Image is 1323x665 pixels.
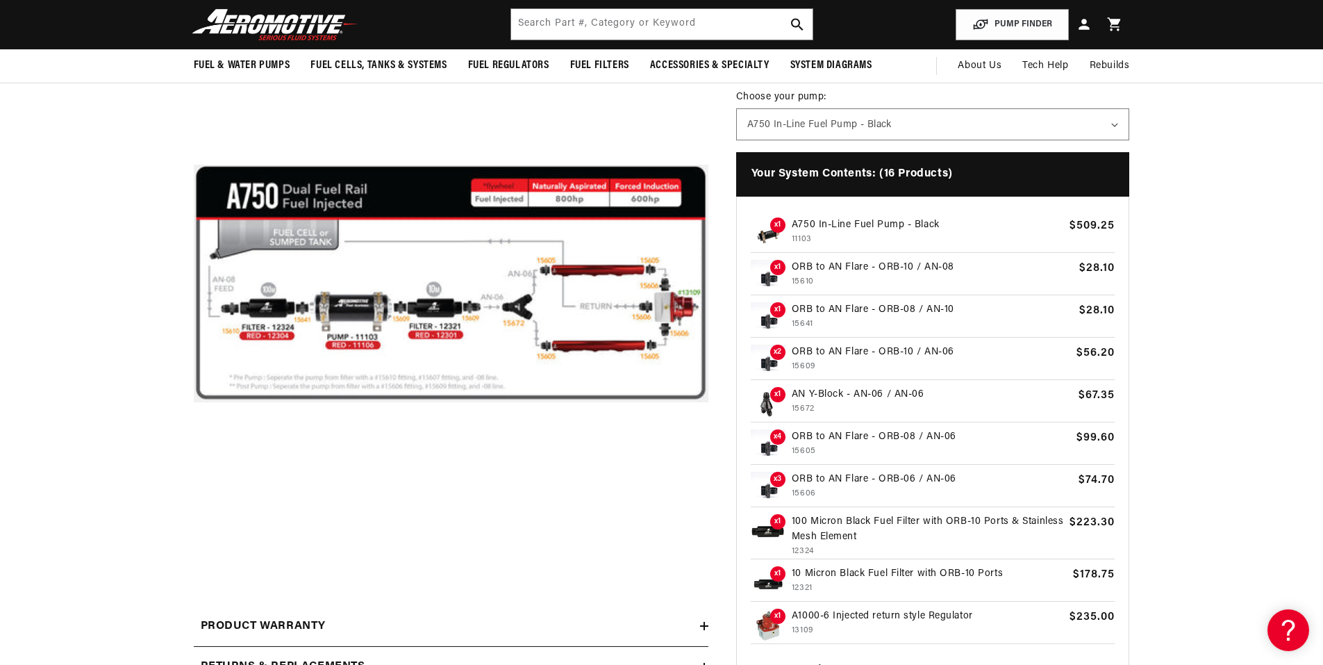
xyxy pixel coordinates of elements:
img: Aeromotive [188,8,362,41]
a: A1000-6 Injected return style Regulator x1 A1000-6 Injected return style Regulator 13109 $235.00 [751,609,1115,644]
p: ORB to AN Flare - ORB-10 / AN-08 [792,260,1074,275]
p: 10 Micron Black Fuel Filter with ORB-10 Ports [792,566,1067,582]
summary: Accessories & Specialty [640,49,780,82]
p: ORB to AN Flare - ORB-06 / AN-06 [792,472,1073,487]
p: 15672 [792,402,1073,416]
summary: Fuel Cells, Tanks & Systems [300,49,457,82]
a: 100 Micron Black Fuel Filter with ORB-10 Ports & Stainless Mesh Element x1 100 Micron Black Fuel ... [751,514,1115,559]
p: ORB to AN Flare - ORB-08 / AN-06 [792,429,1071,445]
a: ORB to AN Flare x3 ORB to AN Flare - ORB-06 / AN-06 15606 $74.70 [751,472,1115,507]
img: A750 In-Line Fuel Pump [751,217,785,252]
img: A1000-6 Injected return style Regulator [751,609,785,643]
span: $28.10 [1079,302,1115,319]
summary: Fuel Filters [560,49,640,82]
summary: Product warranty [194,607,708,647]
p: 15605 [792,445,1071,458]
a: ORB to AN Flare x4 ORB to AN Flare - ORB-08 / AN-06 15605 $99.60 [751,429,1115,465]
img: ORB to AN Flare [751,345,785,379]
span: x2 [770,345,785,360]
span: x1 [770,217,785,233]
span: $99.60 [1076,429,1115,446]
span: x1 [770,387,785,402]
span: Accessories & Specialty [650,58,769,73]
p: 12321 [792,582,1067,595]
h4: Your System Contents: (16 Products) [736,152,1130,197]
a: A750 In-Line Fuel Pump x1 A750 In-Line Fuel Pump - Black 11103 $509.25 [751,217,1115,253]
p: 12324 [792,545,1064,558]
p: 15610 [792,275,1074,288]
span: x1 [770,514,785,529]
p: ORB to AN Flare - ORB-08 / AN-10 [792,302,1074,318]
p: A1000-6 Injected return style Regulator [792,609,1064,624]
span: Fuel Cells, Tanks & Systems [310,58,447,73]
span: $223.30 [1070,514,1115,531]
span: $178.75 [1073,566,1115,583]
h2: Product warranty [201,618,326,636]
img: ORB to AN Flare [751,429,785,464]
button: PUMP FINDER [956,9,1069,40]
span: $56.20 [1076,345,1115,361]
span: $28.10 [1079,260,1115,277]
span: Fuel Regulators [468,58,549,73]
img: AN Y-Block [751,387,785,422]
p: 11103 [792,233,1064,246]
a: ORB to AN Flare x1 ORB to AN Flare - ORB-08 / AN-10 15641 $28.10 [751,302,1115,338]
summary: Fuel & Water Pumps [183,49,301,82]
span: Rebuilds [1090,58,1130,74]
p: 15606 [792,487,1073,500]
img: 100 Micron Black Fuel Filter with ORB-10 Ports & Stainless Mesh Element [751,514,785,549]
span: Fuel Filters [570,58,629,73]
p: AN Y-Block - AN-06 / AN-06 [792,387,1073,402]
span: x3 [770,472,785,487]
summary: Rebuilds [1079,49,1140,83]
button: search button [782,9,813,40]
input: Search by Part Number, Category or Keyword [511,9,813,40]
img: ORB to AN Flare [751,472,785,507]
p: 15641 [792,318,1074,331]
span: x1 [770,566,785,582]
img: ORB to AN Flare [751,260,785,295]
span: $509.25 [1070,217,1115,234]
span: About Us [958,60,1001,71]
p: 13109 [792,624,1064,637]
span: Tech Help [1022,58,1068,74]
p: A750 In-Line Fuel Pump - Black [792,217,1064,233]
p: 15609 [792,360,1071,373]
summary: Tech Help [1012,49,1079,83]
a: About Us [947,49,1012,83]
span: $235.00 [1070,609,1115,625]
p: ORB to AN Flare - ORB-10 / AN-06 [792,345,1071,360]
img: ORB to AN Flare [751,302,785,337]
summary: System Diagrams [780,49,883,82]
a: AN Y-Block x1 AN Y-Block - AN-06 / AN-06 15672 $67.35 [751,387,1115,422]
span: $67.35 [1079,387,1115,404]
span: $74.70 [1079,472,1115,489]
span: Fuel & Water Pumps [194,58,290,73]
img: 10 Micron Black Fuel Filter with ORB-10 Ports [751,566,785,601]
span: x1 [770,260,785,275]
a: ORB to AN Flare x1 ORB to AN Flare - ORB-10 / AN-08 15610 $28.10 [751,260,1115,295]
summary: Fuel Regulators [458,49,560,82]
a: ORB to AN Flare x2 ORB to AN Flare - ORB-10 / AN-06 15609 $56.20 [751,345,1115,380]
label: Choose your pump: [736,90,1130,104]
span: x1 [770,302,785,318]
span: x1 [770,609,785,624]
p: 100 Micron Black Fuel Filter with ORB-10 Ports & Stainless Mesh Element [792,514,1064,545]
a: 10 Micron Black Fuel Filter with ORB-10 Ports x1 10 Micron Black Fuel Filter with ORB-10 Ports 12... [751,566,1115,602]
media-gallery: Gallery Viewer [194,26,708,578]
span: System Diagrams [790,58,872,73]
span: x4 [770,429,785,445]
